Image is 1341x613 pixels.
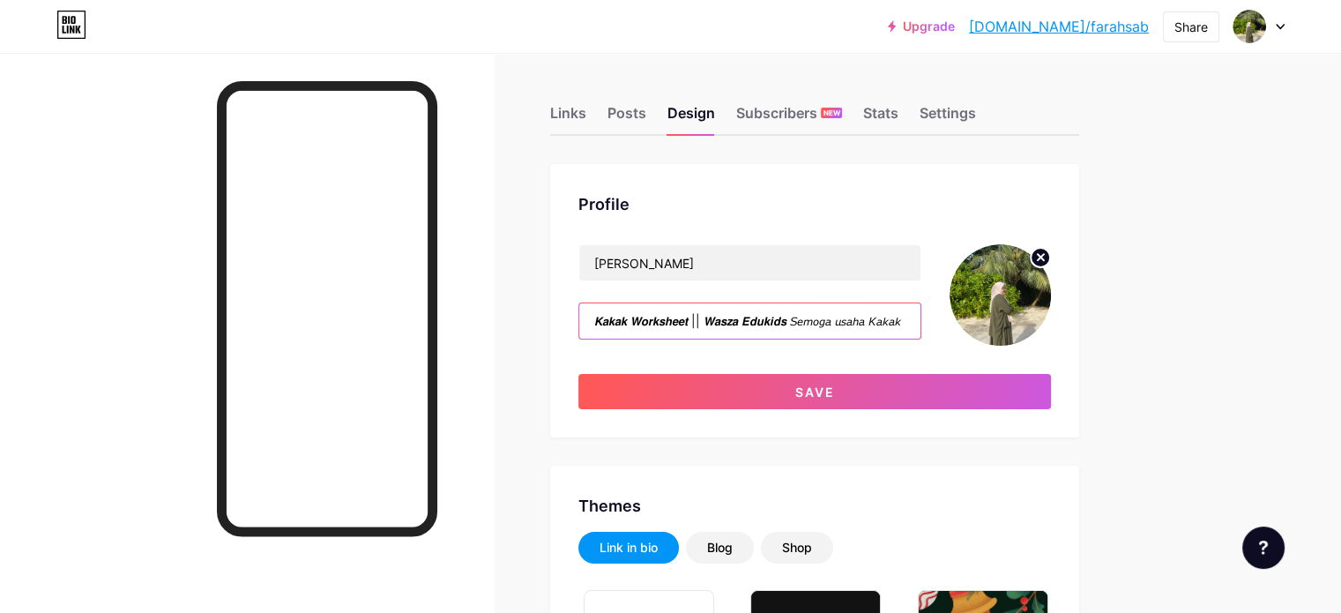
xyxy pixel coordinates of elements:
[888,19,955,34] a: Upgrade
[578,374,1051,409] button: Save
[1233,10,1266,43] img: Farah Sabrina
[707,539,733,557] div: Blog
[950,244,1051,346] img: Farah Sabrina
[579,245,920,280] input: Name
[579,303,920,339] input: Bio
[736,102,842,134] div: Subscribers
[600,539,658,557] div: Link in bio
[1174,18,1208,36] div: Share
[823,108,840,118] span: NEW
[550,102,586,134] div: Links
[782,539,812,557] div: Shop
[863,102,898,134] div: Stats
[920,102,976,134] div: Settings
[607,102,646,134] div: Posts
[667,102,715,134] div: Design
[969,16,1149,37] a: [DOMAIN_NAME]/farahsab
[795,385,835,400] span: Save
[578,192,1051,216] div: Profile
[578,494,1051,518] div: Themes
